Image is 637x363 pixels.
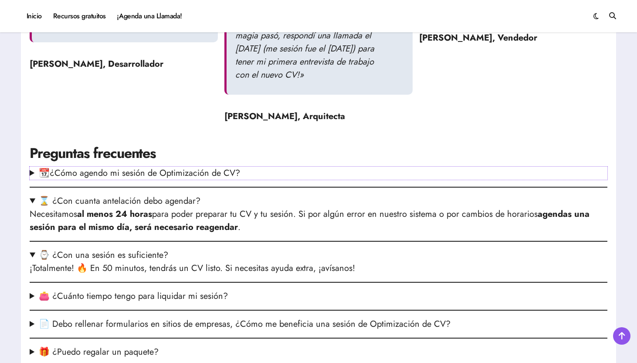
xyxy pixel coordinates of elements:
strong: [PERSON_NAME], Arquitecta [224,110,345,123]
a: Inicio [21,4,47,28]
p: Necesitamos para poder preparar tu CV y tu sesión. Si por algún error en nuestro sistema o por ca... [30,208,607,234]
summary: ⌛ ¿Con cuanta antelación debo agendar? [30,195,607,208]
a: Recursos gratuitos [47,4,112,28]
strong: agendas una sesión para el mismo día, será necesario reagendar [30,208,590,233]
strong: [PERSON_NAME], Vendedor [419,31,537,44]
summary: 📄 Debo rellenar formularios en sitios de empresas, ¿Cómo me beneficia una sesión de Optimización ... [30,318,607,331]
h2: Preguntas frecuentes [30,144,607,163]
summary: 👛 ¿Cuánto tiempo tengo para liquidar mi sesión? [30,290,607,303]
summary: 🎁 ¿Puedo regalar un paquete? [30,346,607,359]
summary: 📆¿Cómo agendo mi sesión de Optimización de CV? [30,167,607,180]
summary: ⌚ ¿Con una sesión es suficiente? [30,249,607,262]
strong: al menos 24 horas [77,208,152,220]
p: ¡Totalmente! 🔥 En 50 minutos, tendrás un CV listo. Si necesitas ayuda extra, ¡avísanos! [30,262,607,275]
a: ¡Agenda una Llamada! [112,4,188,28]
strong: [PERSON_NAME], Desarrollador [30,58,163,70]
